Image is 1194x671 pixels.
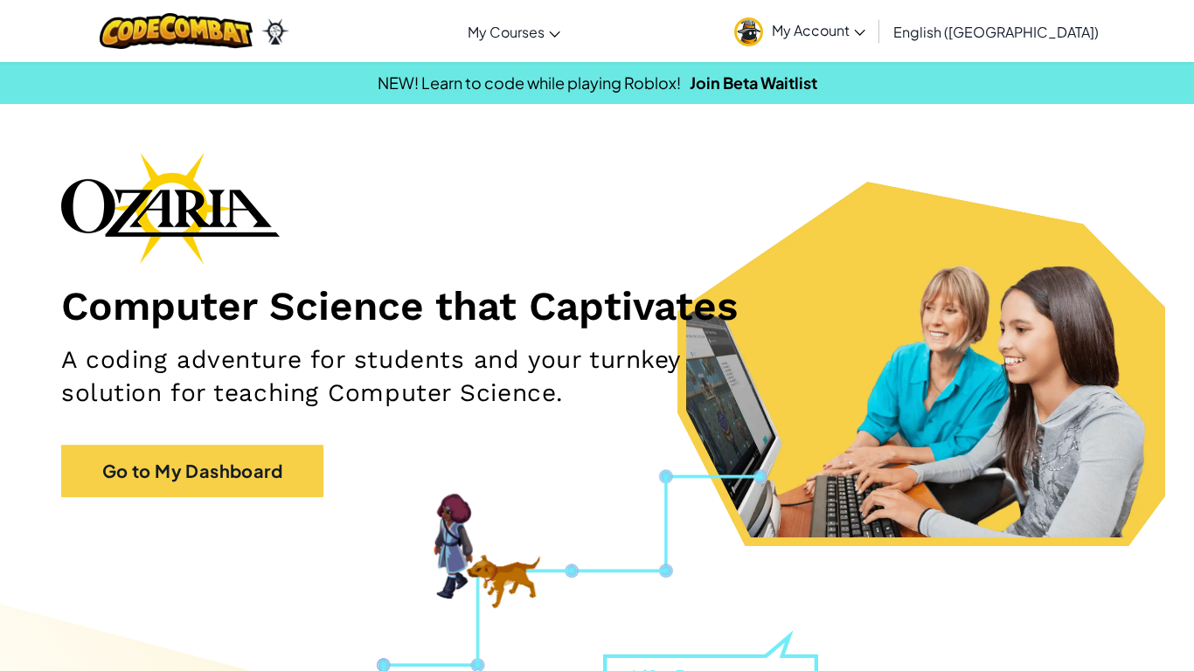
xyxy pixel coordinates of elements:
h2: A coding adventure for students and your turnkey solution for teaching Computer Science. [61,343,779,410]
a: My Courses [459,8,569,55]
a: English ([GEOGRAPHIC_DATA]) [885,8,1107,55]
img: avatar [734,17,763,46]
img: Ozaria [261,18,289,45]
span: My Courses [468,23,545,41]
span: NEW! Learn to code while playing Roblox! [378,73,681,93]
span: English ([GEOGRAPHIC_DATA]) [893,23,1099,41]
a: My Account [725,3,874,59]
a: Go to My Dashboard [61,445,323,497]
a: Join Beta Waitlist [690,73,817,93]
img: Ozaria branding logo [61,152,280,264]
img: CodeCombat logo [100,13,253,49]
h1: Computer Science that Captivates [61,281,1133,330]
span: My Account [772,21,865,39]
